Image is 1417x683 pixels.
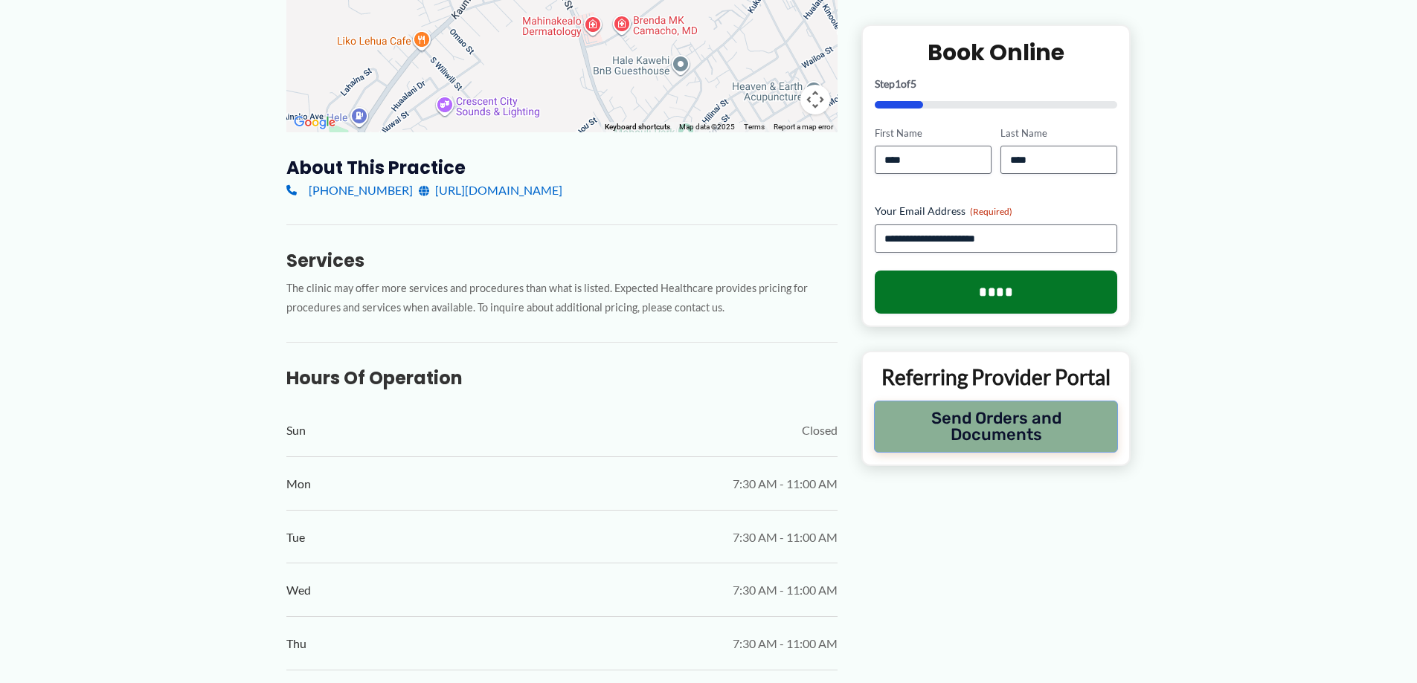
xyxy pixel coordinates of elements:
h2: Book Online [875,37,1118,66]
a: [URL][DOMAIN_NAME] [419,179,562,201]
p: The clinic may offer more services and procedures than what is listed. Expected Healthcare provid... [286,279,838,319]
label: Last Name [1000,126,1117,140]
span: (Required) [970,206,1012,217]
span: Tue [286,526,305,548]
h3: Services [286,249,838,272]
a: Report a map error [774,123,833,131]
h3: Hours of Operation [286,366,838,389]
span: Mon [286,473,311,495]
a: [PHONE_NUMBER] [286,179,413,201]
span: Closed [802,419,838,441]
span: 7:30 AM - 11:00 AM [733,632,838,655]
button: Send Orders and Documents [874,401,1119,453]
span: Thu [286,632,306,655]
img: Google [290,113,339,132]
label: Your Email Address [875,204,1118,219]
span: Sun [286,419,306,441]
a: Open this area in Google Maps (opens a new window) [290,113,339,132]
p: Step of [875,78,1118,88]
h3: About this practice [286,156,838,179]
span: 5 [910,77,916,89]
span: 7:30 AM - 11:00 AM [733,579,838,601]
span: 7:30 AM - 11:00 AM [733,473,838,495]
p: Referring Provider Portal [874,363,1119,390]
a: Terms (opens in new tab) [744,123,765,131]
span: 1 [895,77,901,89]
button: Keyboard shortcuts [605,122,670,132]
span: Wed [286,579,311,601]
label: First Name [875,126,992,140]
span: 7:30 AM - 11:00 AM [733,526,838,548]
button: Map camera controls [800,85,830,114]
span: Map data ©2025 [679,123,735,131]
